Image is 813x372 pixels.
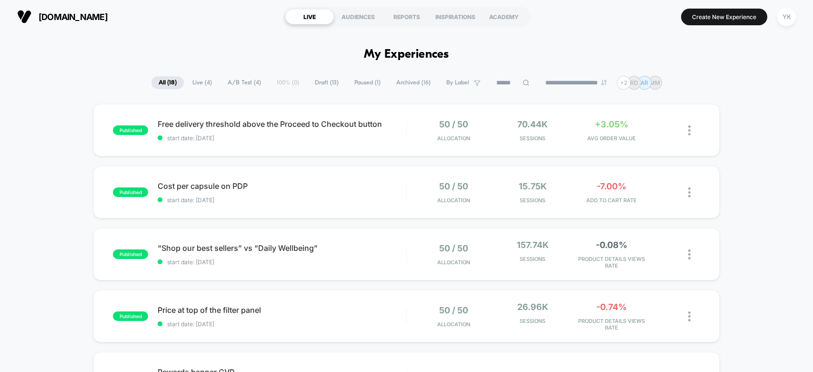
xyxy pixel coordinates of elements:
[596,302,627,312] span: -0.74%
[601,80,607,85] img: end
[14,9,110,24] button: [DOMAIN_NAME]
[574,135,649,142] span: AVG ORDER VALUE
[39,12,108,22] span: [DOMAIN_NAME]
[777,8,796,26] div: YK
[517,119,548,129] span: 70.44k
[574,256,649,269] span: PRODUCT DETAILS VIEWS RATE
[437,321,470,328] span: Allocation
[347,76,388,89] span: Paused ( 1 )
[446,79,469,86] span: By Label
[519,181,547,191] span: 15.75k
[158,243,406,253] span: “Shop our best sellers” vs “Daily Wellbeing”
[630,79,638,86] p: RD
[495,256,570,262] span: Sessions
[17,10,31,24] img: Visually logo
[681,9,767,25] button: Create New Experience
[688,249,691,259] img: close
[382,9,431,24] div: REPORTS
[574,197,649,204] span: ADD TO CART RATE
[596,240,627,250] span: -0.08%
[480,9,528,24] div: ACADEMY
[495,318,570,324] span: Sessions
[650,79,660,86] p: MM
[688,311,691,321] img: close
[617,76,631,90] div: + 2
[158,181,406,191] span: Cost per capsule on PDP
[597,181,626,191] span: -7.00%
[517,240,549,250] span: 157.74k
[158,119,406,129] span: Free delivery threshold above the Proceed to Checkout button
[774,7,799,27] button: YK
[437,135,470,142] span: Allocation
[334,9,382,24] div: AUDIENCES
[431,9,480,24] div: INSPIRATIONS
[364,48,449,62] h1: My Experiences
[158,258,406,266] span: start date: [DATE]
[495,197,570,204] span: Sessions
[389,76,438,89] span: Archived ( 16 )
[158,320,406,328] span: start date: [DATE]
[439,181,468,191] span: 50 / 50
[308,76,346,89] span: Draft ( 13 )
[221,76,268,89] span: A/B Test ( 4 )
[158,305,406,315] span: Price at top of the filter panel
[437,259,470,266] span: Allocation
[158,196,406,204] span: start date: [DATE]
[439,305,468,315] span: 50 / 50
[517,302,548,312] span: 26.96k
[688,187,691,197] img: close
[641,79,648,86] p: AR
[437,197,470,204] span: Allocation
[439,119,468,129] span: 50 / 50
[688,125,691,135] img: close
[595,119,628,129] span: +3.05%
[439,243,468,253] span: 50 / 50
[574,318,649,331] span: PRODUCT DETAILS VIEWS RATE
[158,134,406,142] span: start date: [DATE]
[495,135,570,142] span: Sessions
[285,9,334,24] div: LIVE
